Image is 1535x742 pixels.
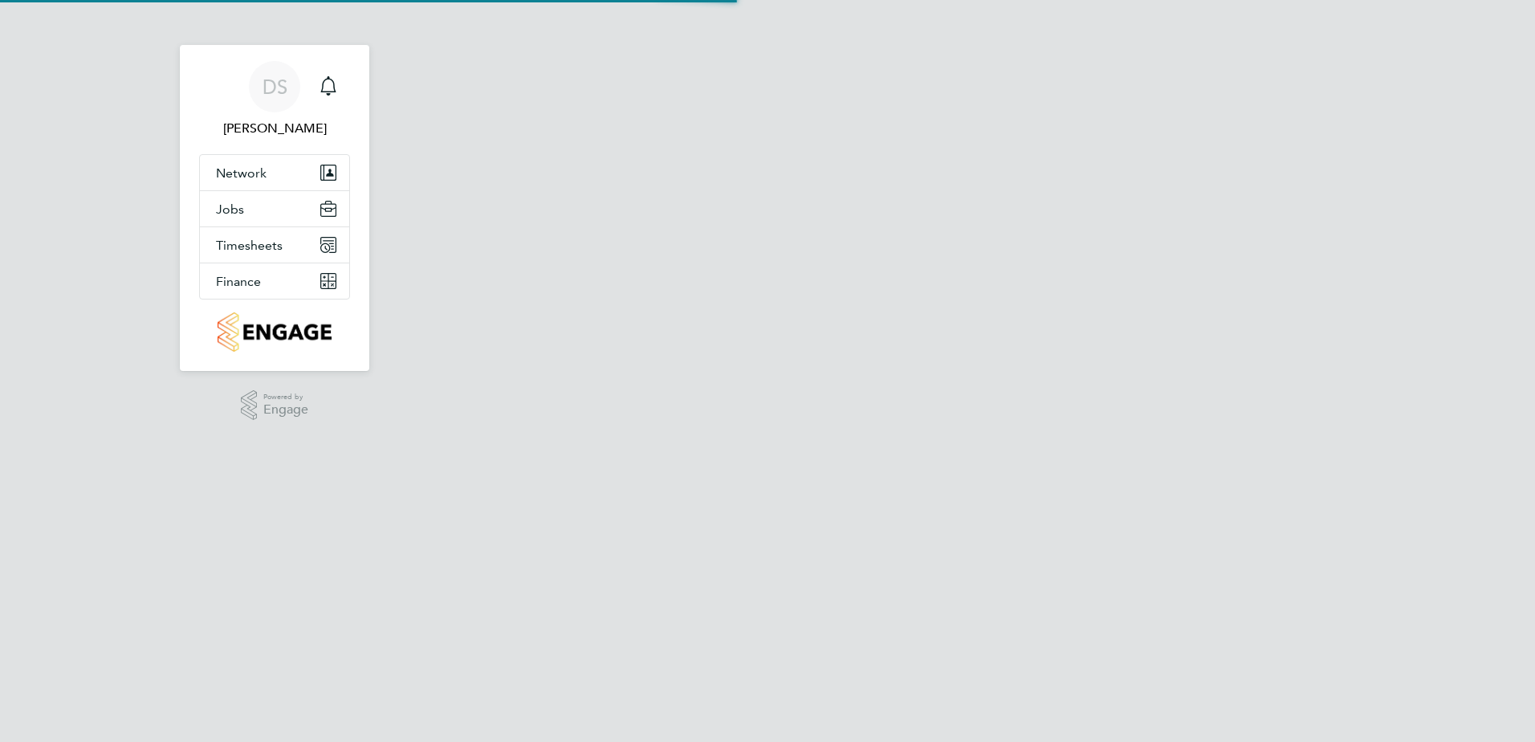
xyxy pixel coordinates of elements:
span: Network [216,165,267,181]
a: Powered byEngage [241,390,309,421]
a: Go to home page [199,312,350,352]
span: Powered by [263,390,308,404]
span: Finance [216,274,261,289]
span: Dave Spiller [199,119,350,138]
span: Engage [263,403,308,417]
span: Timesheets [216,238,283,253]
button: Timesheets [200,227,349,263]
span: Jobs [216,202,244,217]
nav: Main navigation [180,45,369,371]
button: Finance [200,263,349,299]
button: Jobs [200,191,349,226]
a: DS[PERSON_NAME] [199,61,350,138]
img: countryside-properties-logo-retina.png [218,312,331,352]
span: DS [263,76,287,97]
button: Network [200,155,349,190]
